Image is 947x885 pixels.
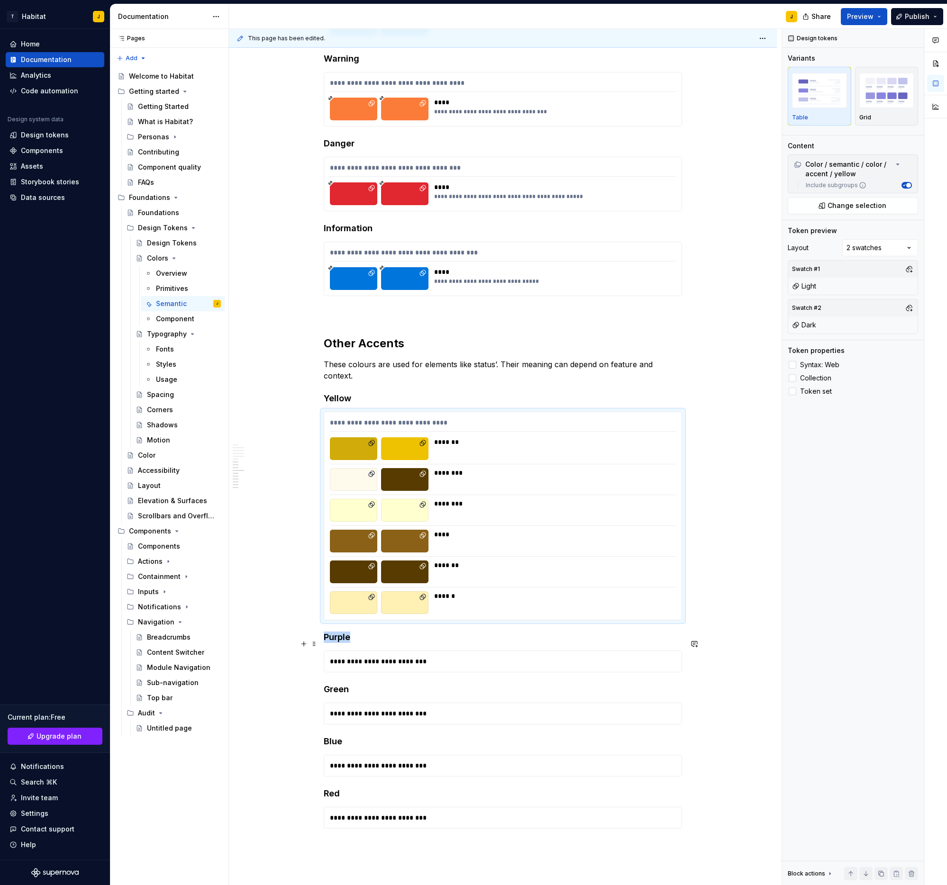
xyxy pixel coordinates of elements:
[6,127,104,143] a: Design tokens
[6,83,104,99] a: Code automation
[21,55,72,64] div: Documentation
[156,375,177,384] div: Usage
[123,99,225,114] a: Getting Started
[132,387,225,402] a: Spacing
[21,71,51,80] div: Analytics
[138,466,180,475] div: Accessibility
[792,73,847,108] img: placeholder
[788,67,851,126] button: placeholderTable
[129,72,194,81] div: Welcome to Habitat
[147,253,168,263] div: Colors
[21,809,48,818] div: Settings
[114,190,225,205] div: Foundations
[156,314,194,324] div: Component
[141,266,225,281] a: Overview
[216,299,218,308] div: J
[792,114,808,121] p: Table
[138,481,161,490] div: Layout
[138,132,169,142] div: Personas
[138,496,207,506] div: Elevation & Surfaces
[132,417,225,433] a: Shadows
[132,402,225,417] a: Corners
[147,678,199,687] div: Sub-navigation
[138,102,189,111] div: Getting Started
[132,235,225,251] a: Design Tokens
[147,632,191,642] div: Breadcrumbs
[123,478,225,493] a: Layout
[800,361,839,369] span: Syntax: Web
[6,159,104,174] a: Assets
[21,146,63,155] div: Components
[790,13,793,20] div: J
[31,868,79,877] svg: Supernova Logo
[324,359,682,381] p: These colours are used for elements like status’. Their meaning can depend on feature and context.
[123,160,225,175] a: Component quality
[156,360,176,369] div: Styles
[847,12,874,21] span: Preview
[123,493,225,508] a: Elevation & Surfaces
[21,824,74,834] div: Contact support
[6,143,104,158] a: Components
[790,262,822,276] div: Swatch #1
[147,405,173,415] div: Corners
[132,645,225,660] a: Content Switcher
[6,190,104,205] a: Data sources
[324,336,682,351] h2: Other Accents
[324,53,682,64] h4: Warning
[141,281,225,296] a: Primitives
[138,617,174,627] div: Navigation
[138,511,216,521] div: Scrollbars and Overflow
[859,73,914,108] img: placeholder
[147,390,174,399] div: Spacing
[21,86,78,96] div: Code automation
[6,775,104,790] button: Search ⌘K
[138,208,179,217] div: Foundations
[790,301,823,315] div: Swatch #2
[6,36,104,52] a: Home
[132,690,225,705] a: Top bar
[788,54,815,63] div: Variants
[147,648,204,657] div: Content Switcher
[132,251,225,266] a: Colors
[138,587,159,596] div: Inputs
[123,614,225,630] div: Navigation
[123,448,225,463] a: Color
[138,708,155,718] div: Audit
[123,220,225,235] div: Design Tokens
[6,790,104,805] a: Invite team
[800,388,832,395] span: Token set
[123,144,225,160] a: Contributing
[147,723,192,733] div: Untitled page
[790,157,916,180] div: Color / semantic / color / accent / yellow
[324,684,682,695] h4: Green
[811,12,831,21] span: Share
[156,269,187,278] div: Overview
[6,759,104,774] button: Notifications
[123,569,225,584] div: Containment
[8,713,102,722] div: Current plan : Free
[123,463,225,478] a: Accessibility
[788,346,845,355] div: Token properties
[138,117,193,126] div: What is Habitat?
[114,524,225,539] div: Components
[788,243,809,253] div: Layout
[123,508,225,524] a: Scrollbars and Overflow
[123,705,225,721] div: Audit
[141,342,225,357] a: Fonts
[147,420,178,430] div: Shadows
[132,433,225,448] a: Motion
[855,67,919,126] button: placeholderGrid
[138,178,154,187] div: FAQs
[132,326,225,342] a: Typography
[324,788,682,799] h4: Red
[141,372,225,387] a: Usage
[6,52,104,67] a: Documentation
[2,6,108,27] button: THabitatJ
[802,181,866,189] label: Include subgroups
[792,281,816,291] div: Light
[36,731,82,741] span: Upgrade plan
[798,8,837,25] button: Share
[147,663,210,672] div: Module Navigation
[118,12,208,21] div: Documentation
